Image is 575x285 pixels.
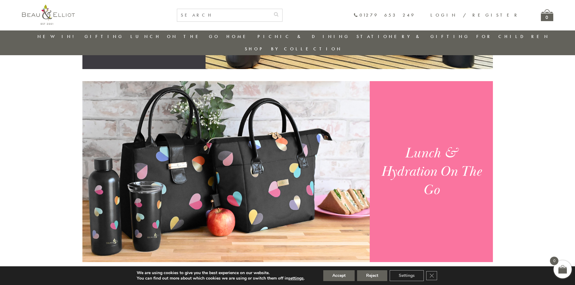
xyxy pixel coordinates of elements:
a: 0 [541,9,553,21]
button: Settings [390,270,424,281]
button: settings [288,276,304,281]
button: Reject [357,270,387,281]
button: Close GDPR Cookie Banner [426,271,437,280]
a: Login / Register [430,12,520,18]
button: Accept [323,270,355,281]
a: Gifting [85,33,124,40]
span: 0 [550,257,558,265]
a: For Children [476,33,550,40]
a: Home [226,33,251,40]
p: You can find out more about which cookies we are using or switch them off in . [137,276,305,281]
a: Lunch On The Go [130,33,220,40]
a: Stationery & Gifting [356,33,470,40]
a: New in! [37,33,78,40]
a: Luxury insulated designer lunch bags Lunch & Hydration On The Go [82,81,493,262]
a: 01279 653 249 [353,13,415,18]
p: We are using cookies to give you the best experience on our website. [137,270,305,276]
img: Luxury insulated designer lunch bags [82,81,370,262]
a: Shop by collection [245,46,342,52]
img: logo [22,5,75,25]
div: Lunch & Hydration On The Go [378,144,484,199]
a: Picnic & Dining [257,33,350,40]
input: SEARCH [177,9,270,21]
